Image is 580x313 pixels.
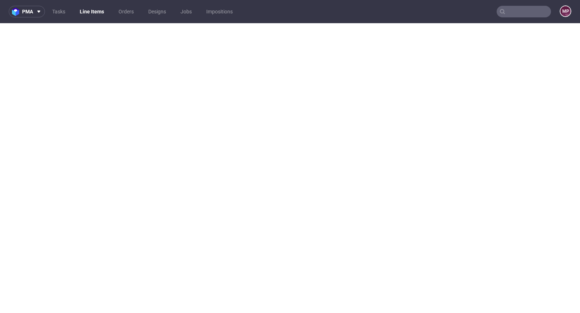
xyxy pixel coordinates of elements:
a: Designs [144,6,170,17]
img: logo [12,8,22,16]
button: pma [9,6,45,17]
a: Line Items [75,6,108,17]
a: Jobs [176,6,196,17]
a: Tasks [48,6,70,17]
a: Impositions [202,6,237,17]
span: pma [22,9,33,14]
figcaption: MP [560,6,571,16]
a: Orders [114,6,138,17]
